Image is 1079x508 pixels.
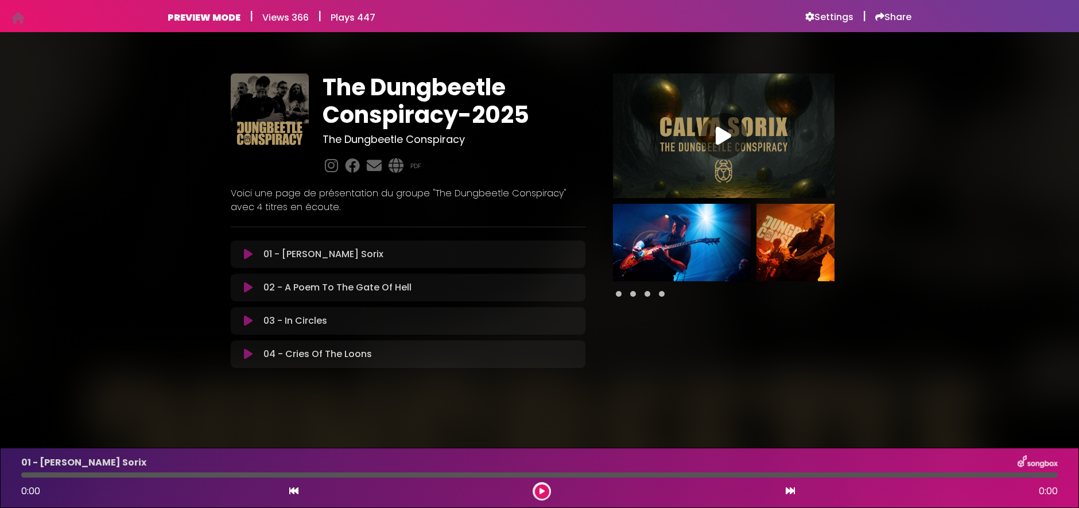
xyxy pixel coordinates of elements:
[318,9,321,23] h5: |
[323,133,585,146] h3: The Dungbeetle Conspiracy
[323,73,585,129] h1: The Dungbeetle Conspiracy-2025
[613,204,751,281] img: eY9C6krFTRmVb3JIeyA9
[231,187,585,214] p: Voici une page de présentation du groupe "The Dungbeetle Conspiracy" avec 4 titres en écoute.
[331,12,375,23] h6: Plays 447
[231,73,309,152] img: tHhheOJXQ4SEppYKVegp
[805,11,853,23] a: Settings
[613,73,835,198] img: Video Thumbnail
[262,12,309,23] h6: Views 366
[410,161,421,171] a: PDF
[168,12,240,23] h6: PREVIEW MODE
[756,204,894,281] img: zBRDPMJXTmgqaYOkySgp
[250,9,253,23] h5: |
[863,9,866,23] h5: |
[263,281,412,294] p: 02 - A Poem To The Gate Of Hell
[263,314,327,328] p: 03 - In Circles
[875,11,911,23] a: Share
[263,247,383,261] p: 01 - [PERSON_NAME] Sorix
[263,347,372,361] p: 04 - Cries Of The Loons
